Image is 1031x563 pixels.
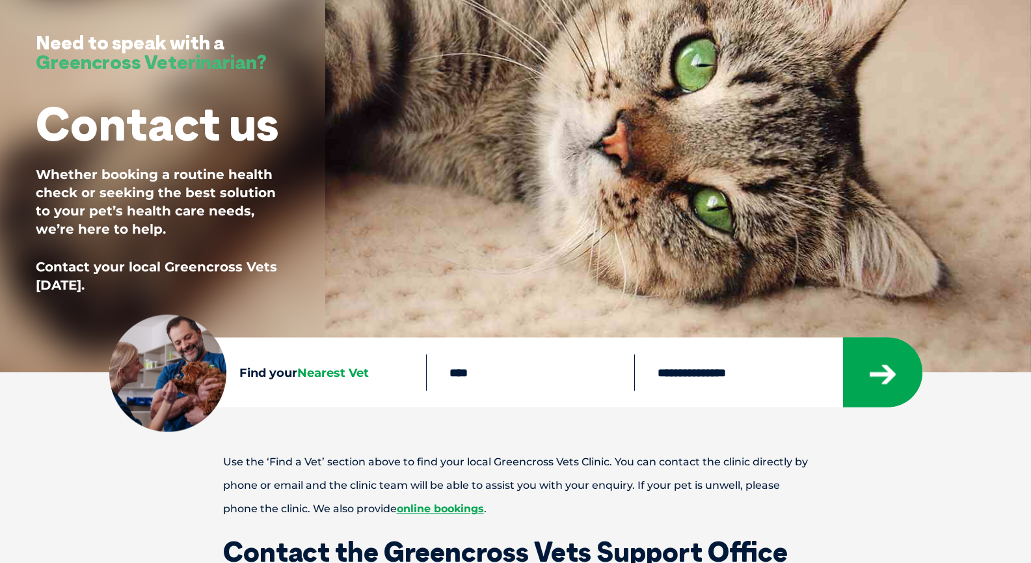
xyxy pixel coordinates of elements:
[36,258,289,294] p: Contact your local Greencross Vets [DATE].
[397,502,484,515] a: online bookings
[36,49,267,74] span: Greencross Veterinarian?
[36,33,267,72] h3: Need to speak with a
[36,98,278,149] h1: Contact us
[239,366,427,378] h4: Find your
[36,165,289,238] p: Whether booking a routine health check or seeking the best solution to your pet’s health care nee...
[297,365,369,379] span: Nearest Vet
[178,450,854,521] p: Use the ‘Find a Vet’ section above to find your local Greencross Vets Clinic. You can contact the...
